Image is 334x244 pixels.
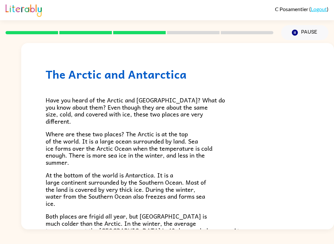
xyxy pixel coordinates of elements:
[46,170,206,208] span: At the bottom of the world is Antarctica. It is a large continent surrounded by the Southern Ocea...
[311,6,327,12] a: Logout
[275,6,328,12] div: ( )
[281,25,328,40] button: Pause
[46,129,212,167] span: Where are these two places? The Arctic is at the top of the world. It is a large ocean surrounded...
[46,68,310,81] h1: The Arctic and Antarctica
[275,6,309,12] span: C Posamentier
[46,95,225,126] span: Have you heard of the Arctic and [GEOGRAPHIC_DATA]? What do you know about them? Even though they...
[6,3,42,17] img: Literably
